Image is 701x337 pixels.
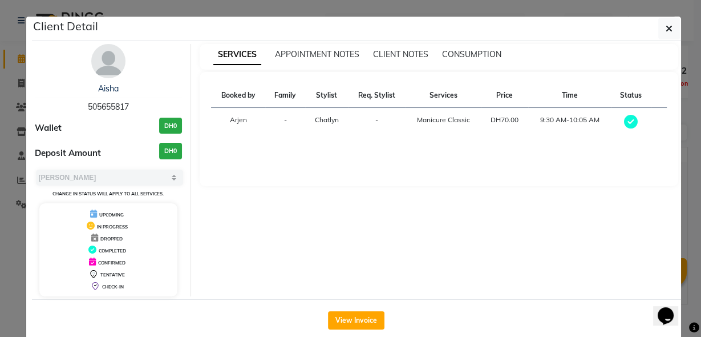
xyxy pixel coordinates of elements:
[611,83,651,108] th: Status
[102,284,124,290] span: CHECK-IN
[406,83,481,108] th: Services
[412,115,475,125] div: Manicure Classic
[265,83,305,108] th: Family
[159,118,182,134] h3: DH0
[52,191,164,196] small: Change in status will apply to all services.
[33,18,98,35] h5: Client Detail
[315,115,339,124] span: Chatlyn
[348,83,406,108] th: Req. Stylist
[528,83,611,108] th: Time
[98,260,125,266] span: CONFIRMED
[275,49,359,59] span: APPOINTMENT NOTES
[211,83,265,108] th: Booked by
[211,108,265,137] td: Arjen
[653,291,690,326] iframe: chat widget
[481,83,528,108] th: Price
[373,49,428,59] span: CLIENT NOTES
[91,44,125,78] img: avatar
[265,108,305,137] td: -
[528,108,611,137] td: 9:30 AM-10:05 AM
[442,49,501,59] span: CONSUMPTION
[88,102,129,112] span: 505655817
[100,236,123,242] span: DROPPED
[35,147,101,160] span: Deposit Amount
[159,143,182,159] h3: DH0
[99,212,124,218] span: UPCOMING
[213,45,261,65] span: SERVICES
[99,248,126,254] span: COMPLETED
[348,108,406,137] td: -
[488,115,521,125] div: DH70.00
[100,272,125,278] span: TENTATIVE
[97,224,128,230] span: IN PROGRESS
[35,122,62,135] span: Wallet
[328,311,384,330] button: View Invoice
[305,83,348,108] th: Stylist
[98,83,119,94] a: Aisha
